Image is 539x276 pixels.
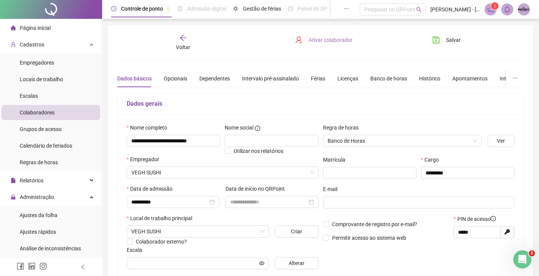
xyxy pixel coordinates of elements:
span: Locais de trabalho [20,76,63,82]
div: Integrações [500,74,528,83]
div: Banco de horas [370,74,407,83]
span: Ajustes da folha [20,212,57,218]
span: sun [233,6,238,11]
span: Página inicial [20,25,51,31]
button: Salvar [427,34,466,46]
span: Colaborador externo? [136,239,187,245]
span: eye [259,261,264,266]
label: Cargo [421,156,444,164]
span: instagram [39,262,47,270]
span: Análise de inconsistências [20,245,81,251]
span: PIN de acesso [457,215,496,223]
label: Escala [127,246,147,254]
span: Voltar [176,44,190,50]
div: Dados básicos [117,74,152,83]
span: user-add [11,42,16,47]
span: file-done [177,6,183,11]
span: pushpin [166,7,171,11]
div: Intervalo pré-assinalado [242,74,299,83]
span: lock [11,194,16,200]
div: Dependentes [199,74,230,83]
span: info-circle [491,216,496,221]
span: user-add [295,36,303,44]
div: Férias [311,74,325,83]
span: Empregadores [20,60,54,66]
span: left [80,264,85,270]
span: Controle de ponto [121,6,163,12]
span: bell [504,6,511,13]
button: Alterar [275,257,318,269]
span: Administração [20,194,54,200]
span: Nome social [225,123,253,132]
span: Ativar colaborador [309,36,353,44]
label: Regra de horas [323,123,363,132]
span: Colaboradores [20,109,54,116]
span: Escalas [20,93,38,99]
label: E-mail [323,185,342,193]
label: Data de admissão [127,185,177,193]
span: ellipsis [513,76,518,81]
span: Ajustes rápidos [20,229,56,235]
div: Opcionais [164,74,187,83]
span: Criar [291,227,302,236]
button: Criar [275,225,318,237]
span: 2 [529,250,535,256]
span: info-circle [255,126,260,131]
label: Local de trabalho principal [127,214,197,222]
span: linkedin [28,262,36,270]
span: save [432,36,440,44]
span: Calendário de feriados [20,143,72,149]
span: Salvar [446,36,461,44]
span: 1 [494,3,496,9]
img: 60548 [518,4,530,15]
h5: Dados gerais [127,99,514,108]
div: Histórico [419,74,440,83]
span: Ver [497,137,505,145]
label: Matrícula [323,156,350,164]
span: Alterar [289,259,304,267]
label: Nome completo [127,123,172,132]
button: Ativar colaborador [289,34,358,46]
label: Empregador [127,155,164,163]
span: Admissão digital [187,6,226,12]
span: file [11,178,16,183]
span: AMAPÁ GARDEN SHOPPING [131,226,264,237]
span: clock-circle [111,6,116,11]
label: Data de início no QRPoint [225,185,290,193]
span: Banco de Horas [328,135,477,146]
button: ellipsis [506,70,524,87]
span: Utilizar nos relatórios [234,148,283,154]
span: Painel do DP [298,6,327,12]
span: dashboard [288,6,293,11]
span: Comprovante de registro por e-mail? [332,221,417,227]
span: Relatórios [20,177,43,183]
span: Permitir acesso ao sistema web [332,235,406,241]
span: pushpin [330,7,335,11]
button: Ver [488,135,514,147]
span: Cadastros [20,42,44,48]
div: Apontamentos [452,74,488,83]
span: notification [487,6,494,13]
div: Licenças [337,74,358,83]
span: home [11,25,16,31]
span: [PERSON_NAME] - [PERSON_NAME] [430,5,480,14]
span: Gestão de férias [243,6,281,12]
span: Regras de horas [20,159,58,165]
span: facebook [17,262,24,270]
iframe: Intercom live chat [513,250,531,268]
span: ellipsis [344,6,349,11]
sup: 1 [491,2,499,10]
span: PRETZEL'S BUFFET LTDA, [131,167,314,178]
span: arrow-left [179,34,187,42]
span: search [416,7,422,12]
span: Grupos de acesso [20,126,62,132]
